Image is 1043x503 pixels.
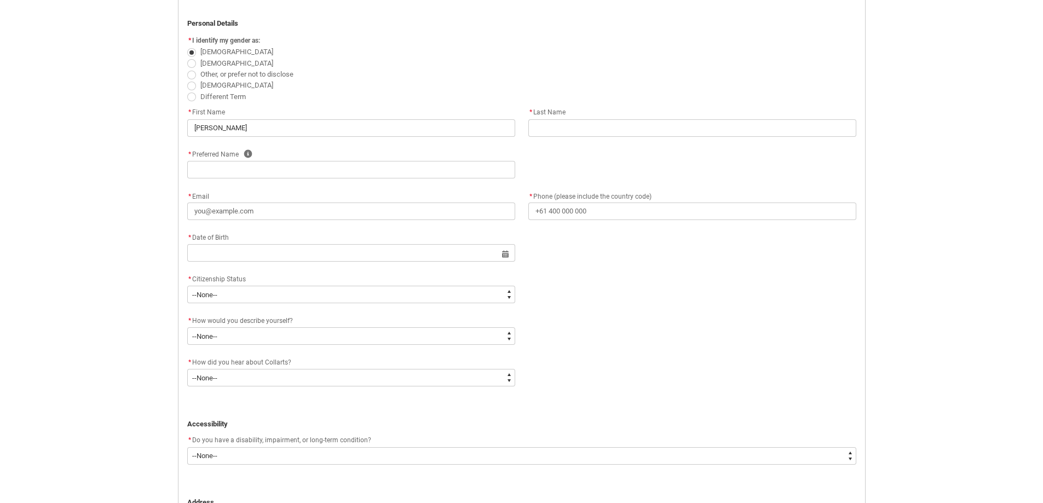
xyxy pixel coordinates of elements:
abbr: required [188,151,191,158]
label: Email [187,189,214,201]
span: Different Term [200,92,246,101]
span: [DEMOGRAPHIC_DATA] [200,48,273,56]
strong: Accessibility [187,420,228,428]
span: Do you have a disability, impairment, or long-term condition? [192,436,371,444]
input: +61 400 000 000 [528,203,856,220]
span: Citizenship Status [192,275,246,283]
span: Last Name [528,108,566,116]
span: First Name [187,108,225,116]
abbr: required [188,37,191,44]
span: I identify my gender as: [192,37,260,44]
input: you@example.com [187,203,515,220]
abbr: required [529,108,532,116]
abbr: required [188,234,191,241]
abbr: required [188,275,191,283]
span: [DEMOGRAPHIC_DATA] [200,59,273,67]
abbr: required [529,193,532,200]
abbr: required [188,436,191,444]
abbr: required [188,108,191,116]
span: How would you describe yourself? [192,317,293,325]
abbr: required [188,359,191,366]
label: Phone (please include the country code) [528,189,656,201]
span: Date of Birth [187,234,229,241]
span: How did you hear about Collarts? [192,359,291,366]
strong: Personal Details [187,19,238,27]
span: [DEMOGRAPHIC_DATA] [200,81,273,89]
span: Preferred Name [187,151,239,158]
abbr: required [188,317,191,325]
abbr: required [188,193,191,200]
span: Other, or prefer not to disclose [200,70,293,78]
